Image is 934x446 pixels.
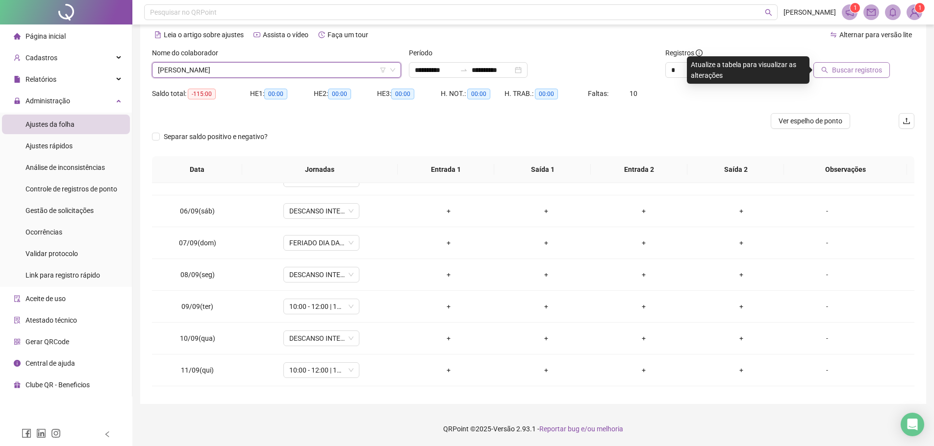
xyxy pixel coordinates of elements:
[494,156,591,183] th: Saída 1
[391,89,414,99] span: 00:00
[25,75,56,83] span: Relatórios
[798,333,856,344] div: -
[25,316,77,324] span: Atestado técnico
[180,334,215,342] span: 10/09(qua)
[152,47,225,58] label: Nome do colaborador
[867,8,876,17] span: mail
[289,235,353,250] span: FERIADO DIA DA INDEPENDÊNCIA
[25,120,75,128] span: Ajustes da folha
[408,206,490,216] div: +
[289,363,353,377] span: 10:00 - 12:00 | 12:30 - 22:00
[14,33,21,40] span: home
[264,89,287,99] span: 00:00
[839,31,912,39] span: Alternar para versão lite
[390,67,396,73] span: down
[915,3,925,13] sup: Atualize o seu contato no menu Meus Dados
[493,425,515,433] span: Versão
[696,49,703,56] span: info-circle
[25,164,105,171] span: Análise de inconsistências
[181,366,214,374] span: 11/09(qui)
[263,31,308,39] span: Assista o vídeo
[22,428,31,438] span: facebook
[630,90,637,97] span: 10
[25,381,90,389] span: Clube QR - Beneficios
[408,333,490,344] div: +
[903,117,910,125] span: upload
[907,5,922,20] img: 91214
[798,269,856,280] div: -
[158,63,395,77] span: RONES VIEIRA PACHECO
[798,365,856,376] div: -
[14,317,21,324] span: solution
[603,237,685,248] div: +
[181,303,213,310] span: 09/09(ter)
[188,89,216,99] span: -115:00
[51,428,61,438] span: instagram
[377,88,441,99] div: HE 3:
[792,164,899,175] span: Observações
[25,207,94,214] span: Gestão de solicitações
[603,206,685,216] div: +
[398,156,494,183] th: Entrada 1
[850,3,860,13] sup: 1
[409,47,439,58] label: Período
[250,88,314,99] div: HE 1:
[687,56,809,84] div: Atualize a tabela para visualizar as alterações
[603,365,685,376] div: +
[25,97,70,105] span: Administração
[25,54,57,62] span: Cadastros
[179,239,216,247] span: 07/09(dom)
[798,301,856,312] div: -
[701,333,783,344] div: +
[289,299,353,314] span: 10:00 - 12:00 | 12:30 - 22:00
[14,97,21,104] span: lock
[505,301,587,312] div: +
[14,360,21,367] span: info-circle
[505,269,587,280] div: +
[701,237,783,248] div: +
[701,206,783,216] div: +
[242,156,398,183] th: Jornadas
[14,381,21,388] span: gift
[505,365,587,376] div: +
[505,237,587,248] div: +
[441,88,505,99] div: H. NOT.:
[180,207,215,215] span: 06/09(sáb)
[380,67,386,73] span: filter
[14,54,21,61] span: user-add
[460,66,468,74] span: swap-right
[701,365,783,376] div: +
[603,333,685,344] div: +
[798,237,856,248] div: -
[813,62,890,78] button: Buscar registros
[160,131,272,142] span: Separar saldo positivo e negativo?
[467,89,490,99] span: 00:00
[154,31,161,38] span: file-text
[830,31,837,38] span: swap
[783,7,836,18] span: [PERSON_NAME]
[289,267,353,282] span: DESCANSO INTER-JORNADA
[460,66,468,74] span: to
[888,8,897,17] span: bell
[603,301,685,312] div: +
[701,301,783,312] div: +
[318,31,325,38] span: history
[535,89,558,99] span: 00:00
[289,331,353,346] span: DESCANSO INTER-JORNADA
[779,116,842,126] span: Ver espelho de ponto
[665,47,703,58] span: Registros
[36,428,46,438] span: linkedin
[701,269,783,280] div: +
[588,90,610,97] span: Faltas:
[253,31,260,38] span: youtube
[854,4,857,11] span: 1
[591,156,687,183] th: Entrada 2
[25,338,69,346] span: Gerar QRCode
[14,76,21,83] span: file
[408,237,490,248] div: +
[164,31,244,39] span: Leia o artigo sobre ajustes
[25,228,62,236] span: Ocorrências
[328,31,368,39] span: Faça um tour
[289,204,353,218] span: DESCANSO INTER-JORNADA
[314,88,378,99] div: HE 2:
